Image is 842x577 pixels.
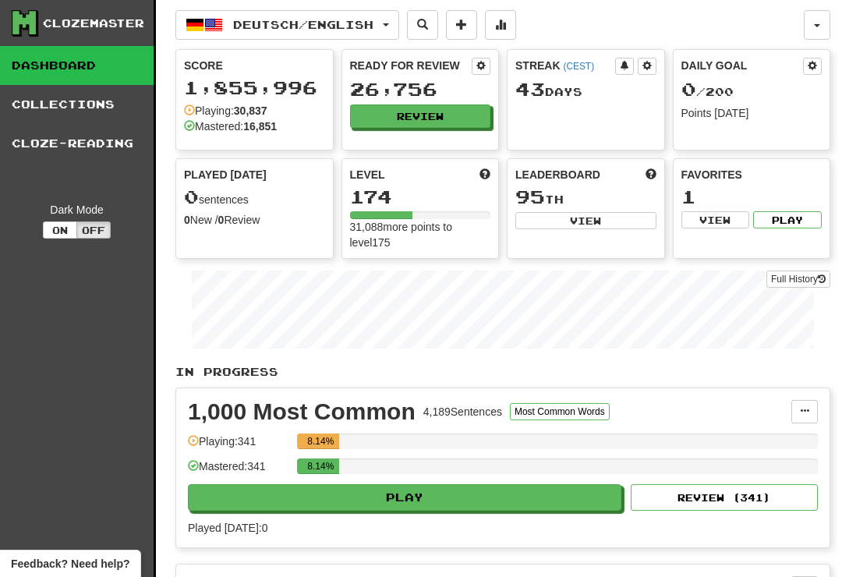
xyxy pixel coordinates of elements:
[184,78,325,97] div: 1,855,996
[515,78,545,100] span: 43
[350,80,491,99] div: 26,756
[479,167,490,182] span: Score more points to level up
[233,18,373,31] span: Deutsch / English
[681,78,696,100] span: 0
[243,120,277,133] strong: 16,851
[423,404,502,419] div: 4,189 Sentences
[753,211,822,228] button: Play
[184,187,325,207] div: sentences
[563,61,594,72] a: (CEST)
[12,202,142,218] div: Dark Mode
[681,58,804,75] div: Daily Goal
[11,556,129,572] span: Open feedback widget
[681,85,734,98] span: / 200
[43,16,144,31] div: Clozemaster
[218,214,225,226] strong: 0
[510,403,610,420] button: Most Common Words
[188,434,289,459] div: Playing: 341
[234,104,267,117] strong: 30,837
[515,80,656,100] div: Day s
[515,167,600,182] span: Leaderboard
[184,214,190,226] strong: 0
[184,167,267,182] span: Played [DATE]
[76,221,111,239] button: Off
[184,119,277,134] div: Mastered:
[350,104,491,128] button: Review
[184,186,199,207] span: 0
[681,211,750,228] button: View
[681,187,823,207] div: 1
[350,58,472,73] div: Ready for Review
[184,58,325,73] div: Score
[485,10,516,40] button: More stats
[350,167,385,182] span: Level
[302,434,339,449] div: 8.14%
[302,458,339,474] div: 8.14%
[184,212,325,228] div: New / Review
[43,221,77,239] button: On
[515,187,656,207] div: th
[515,186,545,207] span: 95
[175,10,399,40] button: Deutsch/English
[407,10,438,40] button: Search sentences
[646,167,656,182] span: This week in points, UTC
[446,10,477,40] button: Add sentence to collection
[188,484,621,511] button: Play
[184,103,267,119] div: Playing:
[188,458,289,484] div: Mastered: 341
[188,522,267,534] span: Played [DATE]: 0
[515,212,656,229] button: View
[350,187,491,207] div: 174
[350,219,491,250] div: 31,088 more points to level 175
[631,484,818,511] button: Review (341)
[175,364,830,380] p: In Progress
[188,400,416,423] div: 1,000 Most Common
[681,167,823,182] div: Favorites
[681,105,823,121] div: Points [DATE]
[766,271,830,288] a: Full History
[515,58,615,73] div: Streak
